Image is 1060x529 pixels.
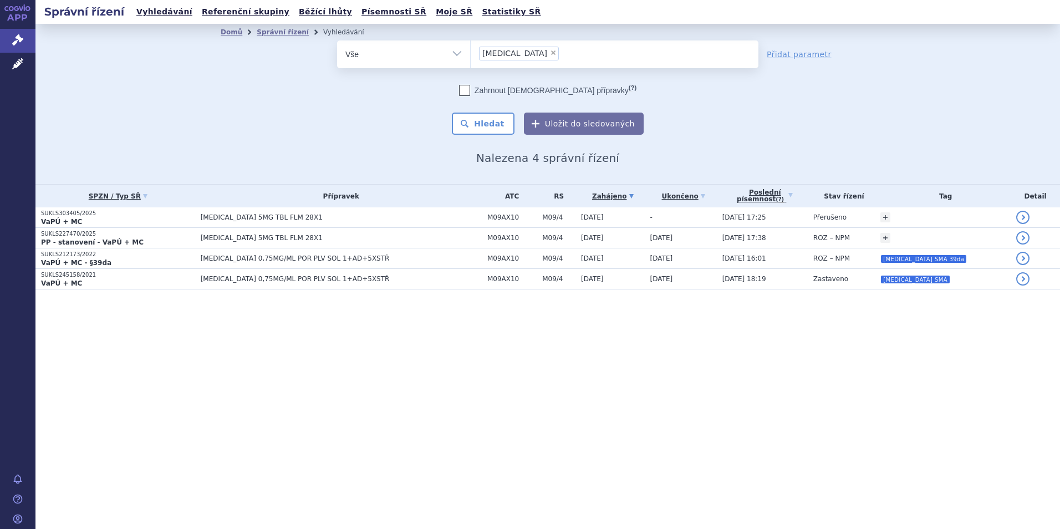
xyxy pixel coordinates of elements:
abbr: (?) [629,84,636,91]
a: detail [1016,231,1030,245]
span: [MEDICAL_DATA] 0,75MG/ML POR PLV SOL 1+AD+5XSTŘ [201,275,478,283]
span: M09/4 [542,275,575,283]
p: SUKLS303405/2025 [41,210,195,217]
span: [DATE] [581,234,604,242]
a: detail [1016,272,1030,286]
a: Přidat parametr [767,49,832,60]
strong: VaPÚ + MC [41,218,82,226]
span: - [650,213,653,221]
i: [MEDICAL_DATA] SMA 39da [881,255,966,263]
a: Poslednípísemnost(?) [722,185,808,207]
span: M09AX10 [487,255,537,262]
th: RS [537,185,575,207]
span: [MEDICAL_DATA] 5MG TBL FLM 28X1 [201,213,478,221]
a: Zahájeno [581,189,645,204]
button: Uložit do sledovaných [524,113,644,135]
span: M09AX10 [487,213,537,221]
a: Referenční skupiny [198,4,293,19]
span: [MEDICAL_DATA] 0,75MG/ML POR PLV SOL 1+AD+5XSTŘ [201,255,478,262]
span: ROZ – NPM [813,234,850,242]
span: ROZ – NPM [813,255,850,262]
a: detail [1016,252,1030,265]
span: [MEDICAL_DATA] [482,49,547,57]
span: Zastaveno [813,275,848,283]
i: [MEDICAL_DATA] SMA [881,276,950,283]
span: M09AX10 [487,234,537,242]
strong: PP - stanovení - VaPÚ + MC [41,238,144,246]
span: [MEDICAL_DATA] 5MG TBL FLM 28X1 [201,234,478,242]
span: M09/4 [542,234,575,242]
span: [DATE] [650,275,673,283]
a: Vyhledávání [133,4,196,19]
span: [DATE] [581,275,604,283]
a: Moje SŘ [432,4,476,19]
span: × [550,49,557,56]
th: Přípravek [195,185,482,207]
span: M09AX10 [487,275,537,283]
a: + [880,212,890,222]
span: [DATE] 17:38 [722,234,766,242]
span: Přerušeno [813,213,847,221]
span: [DATE] 16:01 [722,255,766,262]
a: detail [1016,211,1030,224]
a: Statistiky SŘ [478,4,544,19]
h2: Správní řízení [35,4,133,19]
a: Správní řízení [257,28,309,36]
span: Nalezena 4 správní řízení [476,151,619,165]
span: [DATE] [581,255,604,262]
span: M09/4 [542,255,575,262]
li: Vyhledávání [323,24,379,40]
p: SUKLS245158/2021 [41,271,195,279]
abbr: (?) [776,196,784,203]
a: + [880,233,890,243]
a: Běžící lhůty [295,4,355,19]
span: M09/4 [542,213,575,221]
p: SUKLS212173/2022 [41,251,195,258]
span: [DATE] [581,213,604,221]
p: SUKLS227470/2025 [41,230,195,238]
span: [DATE] 17:25 [722,213,766,221]
th: Tag [875,185,1011,207]
span: [DATE] [650,234,673,242]
a: Ukončeno [650,189,717,204]
a: Písemnosti SŘ [358,4,430,19]
a: SPZN / Typ SŘ [41,189,195,204]
th: Detail [1011,185,1060,207]
th: ATC [482,185,537,207]
button: Hledat [452,113,514,135]
a: Domů [221,28,242,36]
span: [DATE] 18:19 [722,275,766,283]
input: [MEDICAL_DATA] [562,46,568,60]
label: Zahrnout [DEMOGRAPHIC_DATA] přípravky [459,85,636,96]
strong: VaPÚ + MC - §39da [41,259,111,267]
th: Stav řízení [808,185,875,207]
span: [DATE] [650,255,673,262]
strong: VaPÚ + MC [41,279,82,287]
